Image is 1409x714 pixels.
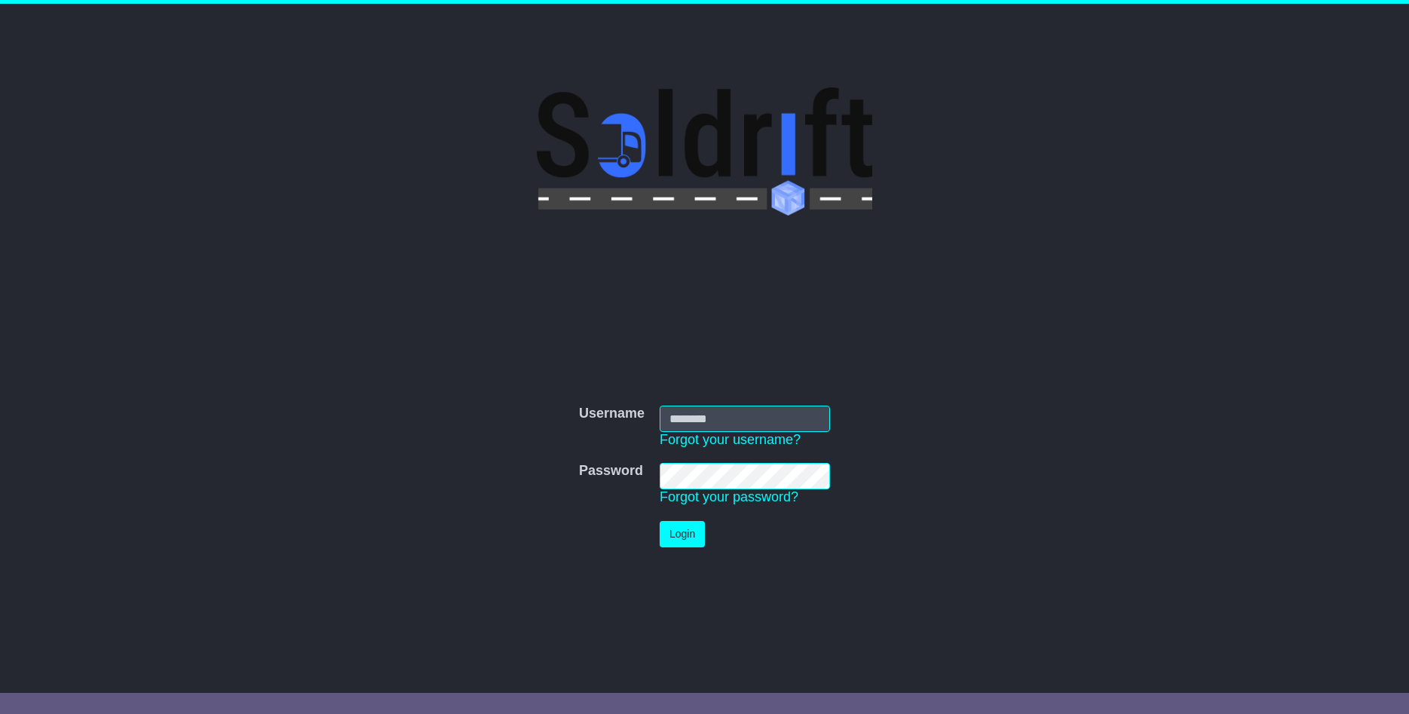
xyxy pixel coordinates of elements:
a: Forgot your username? [660,432,801,447]
label: Username [579,406,645,422]
button: Login [660,521,705,547]
label: Password [579,463,643,480]
img: Soldrift Pty Ltd [537,87,872,216]
a: Forgot your password? [660,489,798,504]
